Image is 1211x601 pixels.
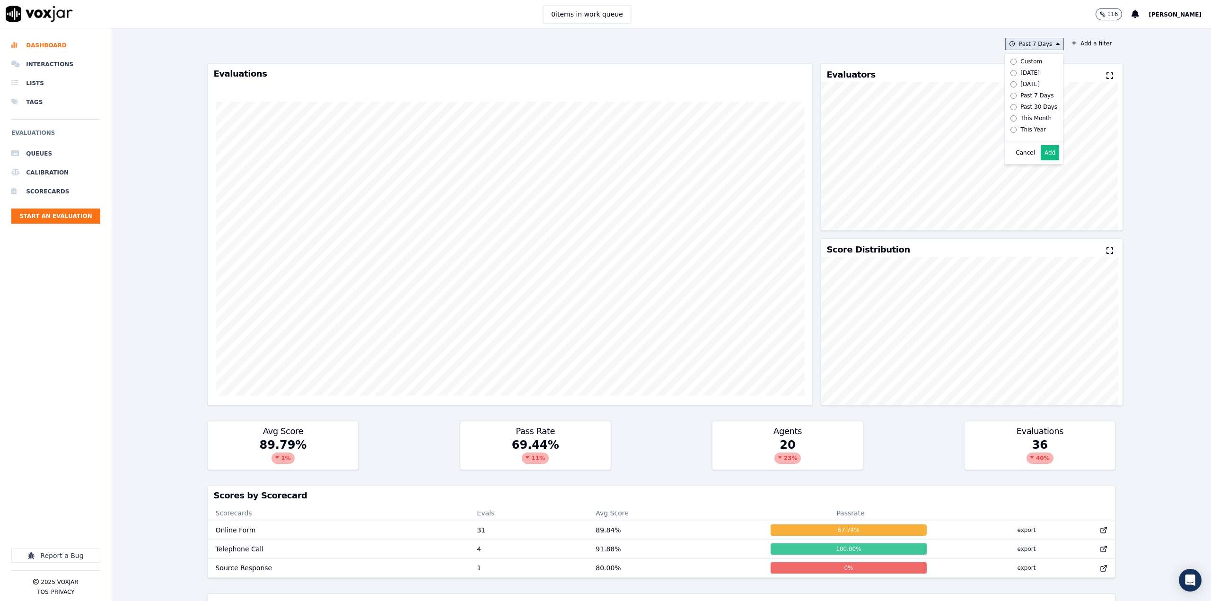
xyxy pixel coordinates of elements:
[1107,10,1118,18] p: 116
[1010,523,1044,538] button: export
[11,127,100,144] h6: Evaluations
[208,437,358,470] div: 89.79 %
[771,543,926,555] div: 100.00 %
[11,209,100,224] button: Start an Evaluation
[588,540,763,558] td: 91.88 %
[469,521,588,540] td: 31
[1020,92,1053,99] div: Past 7 Days
[1096,8,1123,20] button: 116
[965,437,1115,470] div: 36
[588,558,763,577] td: 80.00 %
[1010,115,1017,122] input: This Month
[1010,81,1017,87] input: [DATE]
[763,505,938,521] th: Passrate
[771,562,926,574] div: 0 %
[11,55,100,74] a: Interactions
[213,427,352,436] h3: Avg Score
[543,5,631,23] button: 0items in work queue
[11,182,100,201] a: Scorecards
[1010,541,1044,557] button: export
[11,93,100,112] a: Tags
[1010,70,1017,76] input: [DATE]
[970,427,1109,436] h3: Evaluations
[272,453,294,464] div: 1 %
[460,437,611,470] div: 69.44 %
[1027,453,1053,464] div: 40 %
[1020,80,1040,88] div: [DATE]
[11,74,100,93] a: Lists
[771,524,926,536] div: 67.74 %
[826,70,875,79] h3: Evaluators
[1010,127,1017,133] input: This Year
[208,558,469,577] td: Source Response
[213,70,807,78] h3: Evaluations
[826,245,910,254] h3: Score Distribution
[1020,114,1052,122] div: This Month
[466,427,605,436] h3: Pass Rate
[11,144,100,163] a: Queues
[208,540,469,558] td: Telephone Call
[1020,69,1040,77] div: [DATE]
[588,505,763,521] th: Avg Score
[588,521,763,540] td: 89.84 %
[469,540,588,558] td: 4
[1010,560,1044,575] button: export
[208,521,469,540] td: Online Form
[1010,93,1017,99] input: Past 7 Days
[774,453,801,464] div: 23 %
[522,453,549,464] div: 11 %
[712,437,863,470] div: 20
[208,505,469,521] th: Scorecards
[1005,38,1064,50] button: Past 7 Days Custom [DATE] [DATE] Past 7 Days Past 30 Days This Month This Year Cancel Add
[11,163,100,182] a: Calibration
[469,558,588,577] td: 1
[213,491,1109,500] h3: Scores by Scorecard
[37,588,48,596] button: TOS
[1020,103,1057,111] div: Past 30 Days
[41,578,78,586] p: 2025 Voxjar
[1020,126,1046,133] div: This Year
[51,588,75,596] button: Privacy
[469,505,588,521] th: Evals
[1010,59,1017,65] input: Custom
[1096,8,1132,20] button: 116
[1149,11,1202,18] span: [PERSON_NAME]
[718,427,857,436] h3: Agents
[11,549,100,563] button: Report a Bug
[1041,145,1059,160] button: Add
[1020,58,1042,65] div: Custom
[1010,104,1017,110] input: Past 30 Days
[11,36,100,55] a: Dashboard
[1016,149,1035,157] button: Cancel
[1179,569,1202,592] div: Open Intercom Messenger
[1149,9,1211,20] button: [PERSON_NAME]
[1068,38,1115,49] button: Add a filter
[6,6,73,22] img: voxjar logo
